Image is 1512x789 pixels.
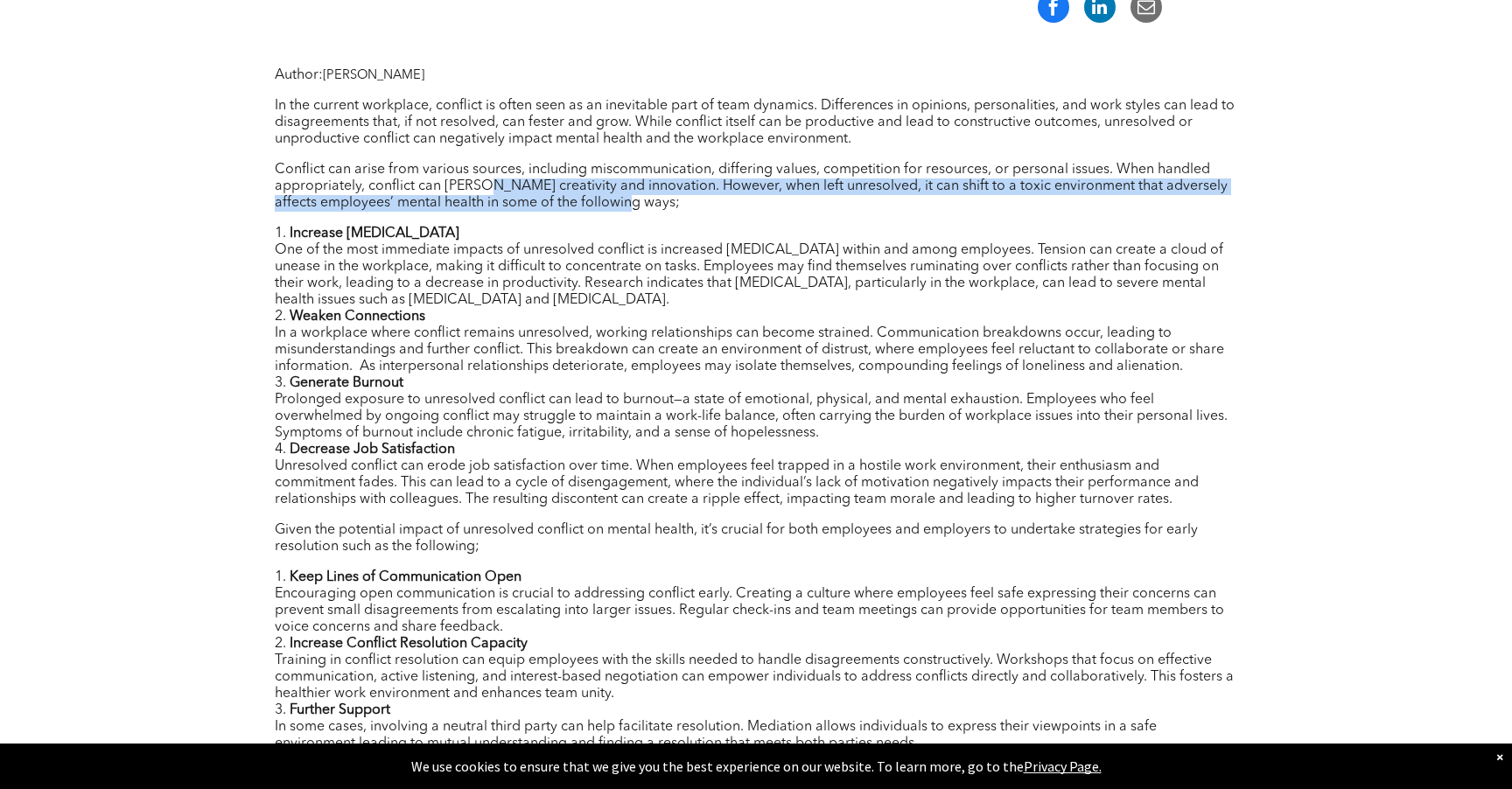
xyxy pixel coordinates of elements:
[1024,758,1102,775] a: Privacy Page.
[290,703,390,717] b: Further Support
[275,636,1237,702] li: Training in conflict resolution can equip employees with the skills needed to handle disagreement...
[290,376,403,390] b: Generate Burnout
[275,67,1237,84] p: Author:
[290,310,425,324] b: Weaken Connections
[290,443,455,457] b: Decrease Job Satisfaction
[275,309,1237,375] li: In a workplace where conflict remains unresolved, working relationships can become strained. Comm...
[323,69,424,82] span: [PERSON_NAME]
[275,226,1237,309] li: One of the most immediate impacts of unresolved conflict is increased [MEDICAL_DATA] within and a...
[275,569,1237,636] li: Encouraging open communication is crucial to addressing conflict early. Creating a culture where ...
[275,442,1237,508] li: Unresolved conflict can erode job satisfaction over time. When employees feel trapped in a hostil...
[290,227,459,241] b: Increase [MEDICAL_DATA]
[290,637,528,651] b: Increase Conflict Resolution Capacity
[290,570,521,584] b: Keep Lines of Communication Open
[1496,748,1503,765] div: Dismiss notification
[275,702,1237,752] li: In some cases, involving a neutral third party can help facilitate resolution. Mediation allows i...
[275,522,1237,555] p: Given the potential impact of unresolved conflict on mental health, it’s crucial for both employe...
[275,162,1237,212] p: Conflict can arise from various sources, including miscommunication, differing values, competitio...
[275,375,1237,442] li: Prolonged exposure to unresolved conflict can lead to burnout—a state of emotional, physical, and...
[275,98,1237,148] p: In the current workplace, conflict is often seen as an inevitable part of team dynamics. Differen...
